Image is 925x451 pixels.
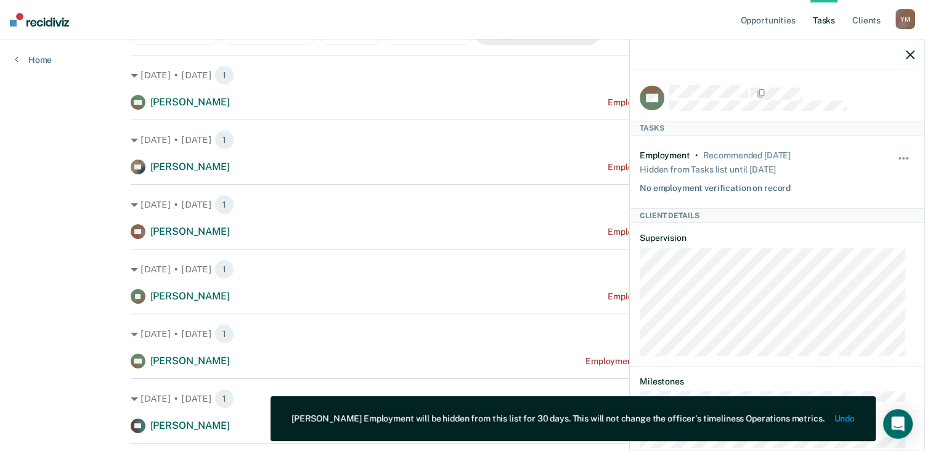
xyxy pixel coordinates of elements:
[608,162,794,173] div: Employment Verification recommended [DATE]
[834,413,855,424] button: Undo
[695,150,698,161] div: •
[608,291,794,302] div: Employment Verification recommended [DATE]
[200,30,211,40] span: 24
[131,324,795,344] div: [DATE] • [DATE]
[214,389,234,408] span: 1
[131,389,795,408] div: [DATE] • [DATE]
[150,161,230,173] span: [PERSON_NAME]
[585,30,591,40] span: 8
[456,30,465,40] span: 13
[15,54,52,65] a: Home
[640,150,690,161] div: Employment
[150,355,230,367] span: [PERSON_NAME]
[703,150,790,161] div: Recommended 7 months ago
[131,65,795,85] div: [DATE] • [DATE]
[150,96,230,108] span: [PERSON_NAME]
[640,233,915,243] dt: Supervision
[630,208,924,223] div: Client Details
[150,225,230,237] span: [PERSON_NAME]
[608,97,794,108] div: Employment Verification recommended [DATE]
[630,121,924,136] div: Tasks
[365,30,374,40] span: 12
[131,195,795,214] div: [DATE] • [DATE]
[150,290,230,302] span: [PERSON_NAME]
[214,65,234,85] span: 1
[640,161,776,178] div: Hidden from Tasks list until [DATE]
[303,30,308,40] span: 3
[291,413,824,424] div: [PERSON_NAME] Employment will be hidden from this list for 30 days. This will not change the offi...
[131,259,795,279] div: [DATE] • [DATE]
[214,259,234,279] span: 1
[131,130,795,150] div: [DATE] • [DATE]
[214,195,234,214] span: 1
[10,13,69,26] img: Recidiviz
[608,227,794,237] div: Employment Verification recommended [DATE]
[214,324,234,344] span: 1
[585,356,794,367] div: Employment Verification recommended a month ago
[150,420,230,431] span: [PERSON_NAME]
[895,9,915,29] div: Y M
[640,376,915,387] dt: Milestones
[214,130,234,150] span: 1
[640,178,791,193] div: No employment verification on record
[883,409,913,439] div: Open Intercom Messenger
